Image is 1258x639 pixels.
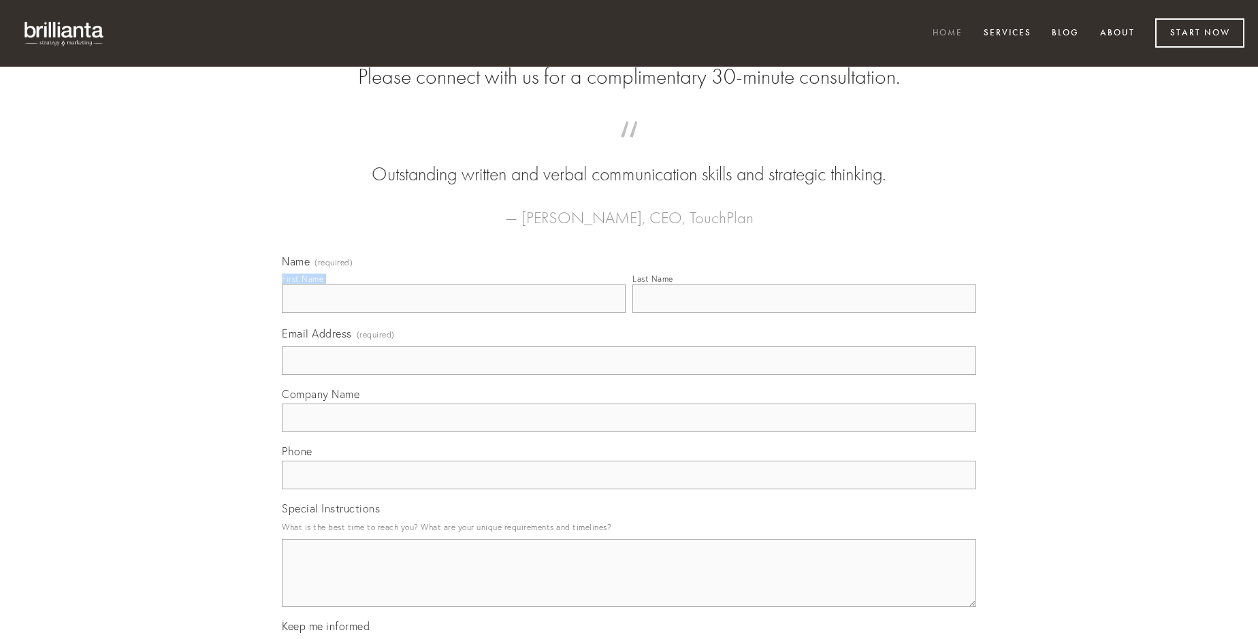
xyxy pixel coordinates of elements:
[14,14,116,53] img: brillianta - research, strategy, marketing
[282,327,352,340] span: Email Address
[924,22,971,45] a: Home
[1091,22,1144,45] a: About
[1155,18,1244,48] a: Start Now
[1043,22,1088,45] a: Blog
[282,387,359,401] span: Company Name
[282,444,312,458] span: Phone
[304,188,954,231] figcaption: — [PERSON_NAME], CEO, TouchPlan
[282,64,976,90] h2: Please connect with us for a complimentary 30-minute consultation.
[632,274,673,284] div: Last Name
[282,619,370,633] span: Keep me informed
[282,274,323,284] div: First Name
[282,502,380,515] span: Special Instructions
[357,325,395,344] span: (required)
[975,22,1040,45] a: Services
[282,255,310,268] span: Name
[282,518,976,536] p: What is the best time to reach you? What are your unique requirements and timelines?
[304,135,954,188] blockquote: Outstanding written and verbal communication skills and strategic thinking.
[304,135,954,161] span: “
[314,259,353,267] span: (required)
